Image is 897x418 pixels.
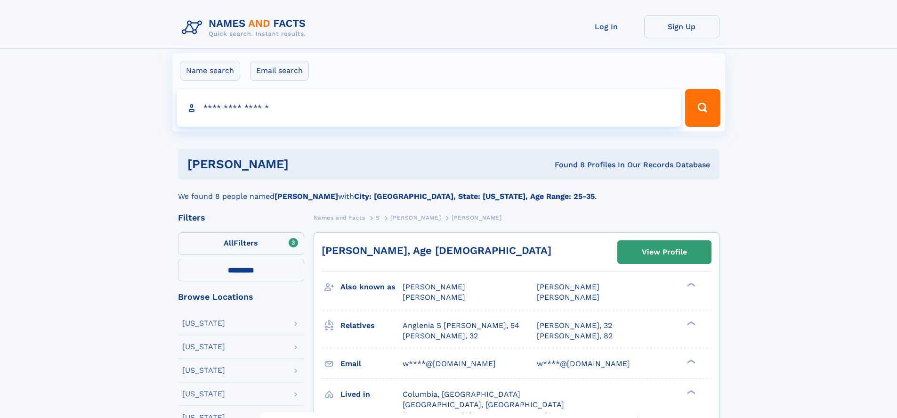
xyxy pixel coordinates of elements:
[685,358,696,364] div: ❯
[224,238,234,247] span: All
[314,212,365,223] a: Names and Facts
[376,212,380,223] a: S
[403,320,519,331] a: Anglenia S [PERSON_NAME], 54
[537,331,613,341] a: [PERSON_NAME], 82
[340,279,403,295] h3: Also known as
[182,367,225,374] div: [US_STATE]
[403,331,478,341] a: [PERSON_NAME], 32
[182,390,225,398] div: [US_STATE]
[182,320,225,327] div: [US_STATE]
[178,213,304,222] div: Filters
[537,282,599,291] span: [PERSON_NAME]
[452,214,502,221] span: [PERSON_NAME]
[403,390,520,399] span: Columbia, [GEOGRAPHIC_DATA]
[178,15,314,41] img: Logo Names and Facts
[180,61,240,81] label: Name search
[340,356,403,372] h3: Email
[390,214,441,221] span: [PERSON_NAME]
[275,192,338,201] b: [PERSON_NAME]
[403,293,465,302] span: [PERSON_NAME]
[685,389,696,395] div: ❯
[390,212,441,223] a: [PERSON_NAME]
[403,400,564,409] span: [GEOGRAPHIC_DATA], [GEOGRAPHIC_DATA]
[182,343,225,351] div: [US_STATE]
[340,318,403,334] h3: Relatives
[187,158,422,170] h1: [PERSON_NAME]
[178,180,719,202] div: We found 8 people named with .
[250,61,309,81] label: Email search
[178,293,304,301] div: Browse Locations
[178,232,304,255] label: Filters
[685,282,696,288] div: ❯
[685,89,720,127] button: Search Button
[177,89,681,127] input: search input
[403,282,465,291] span: [PERSON_NAME]
[618,241,711,263] a: View Profile
[537,320,612,331] a: [PERSON_NAME], 32
[322,245,551,256] a: [PERSON_NAME], Age [DEMOGRAPHIC_DATA]
[421,160,710,170] div: Found 8 Profiles In Our Records Database
[569,15,644,38] a: Log In
[340,386,403,402] h3: Lived in
[644,15,719,38] a: Sign Up
[354,192,595,201] b: City: [GEOGRAPHIC_DATA], State: [US_STATE], Age Range: 25-35
[537,293,599,302] span: [PERSON_NAME]
[376,214,380,221] span: S
[685,320,696,326] div: ❯
[642,241,687,263] div: View Profile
